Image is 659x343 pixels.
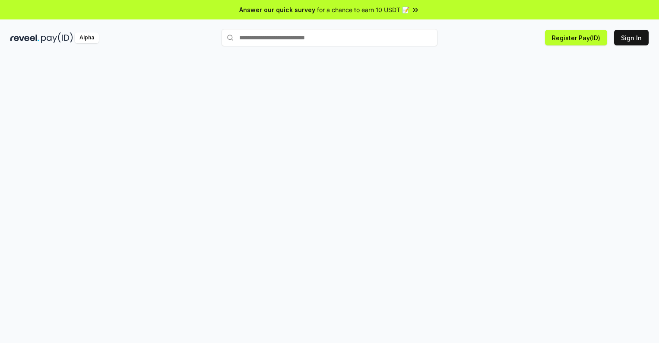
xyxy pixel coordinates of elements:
[239,5,315,14] span: Answer our quick survey
[545,30,607,45] button: Register Pay(ID)
[41,32,73,43] img: pay_id
[614,30,649,45] button: Sign In
[317,5,409,14] span: for a chance to earn 10 USDT 📝
[75,32,99,43] div: Alpha
[10,32,39,43] img: reveel_dark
